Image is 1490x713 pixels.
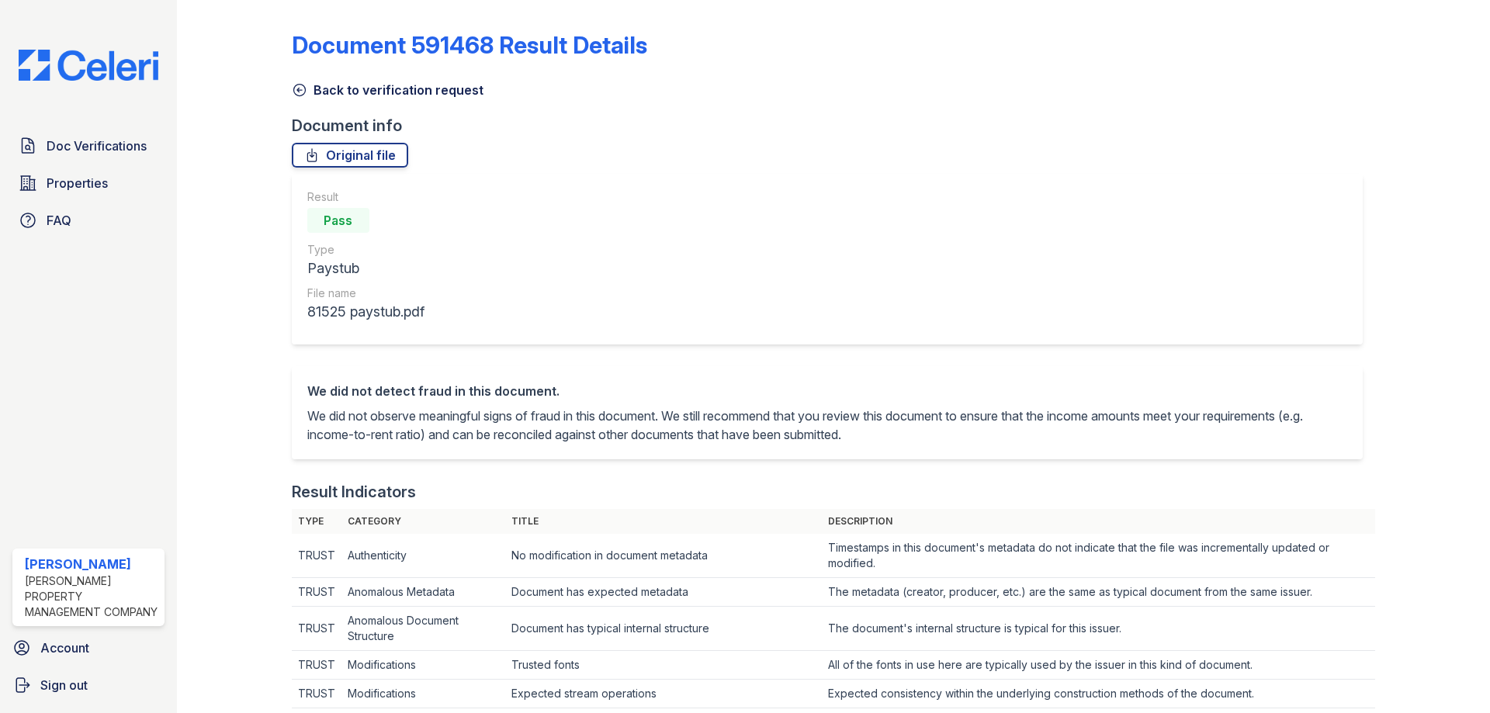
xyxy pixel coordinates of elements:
td: All of the fonts in use here are typically used by the issuer in this kind of document. [822,651,1375,680]
a: Original file [292,143,408,168]
th: Category [341,509,506,534]
td: TRUST [292,534,341,578]
span: Account [40,639,89,657]
td: Modifications [341,680,506,708]
a: Sign out [6,670,171,701]
p: We did not observe meaningful signs of fraud in this document. We still recommend that you review... [307,407,1347,444]
td: Document has expected metadata [505,578,821,607]
div: Result [307,189,424,205]
td: Trusted fonts [505,651,821,680]
div: [PERSON_NAME] Property Management Company [25,573,158,620]
td: Expected stream operations [505,680,821,708]
div: 81525 paystub.pdf [307,301,424,323]
td: The document's internal structure is typical for this issuer. [822,607,1375,651]
div: We did not detect fraud in this document. [307,382,1347,400]
a: Doc Verifications [12,130,165,161]
td: Anomalous Document Structure [341,607,506,651]
td: TRUST [292,578,341,607]
th: Type [292,509,341,534]
a: Back to verification request [292,81,483,99]
td: TRUST [292,680,341,708]
td: Anomalous Metadata [341,578,506,607]
td: Modifications [341,651,506,680]
td: TRUST [292,651,341,680]
td: Authenticity [341,534,506,578]
div: Type [307,242,424,258]
a: Properties [12,168,165,199]
th: Title [505,509,821,534]
a: Account [6,632,171,663]
td: The metadata (creator, producer, etc.) are the same as typical document from the same issuer. [822,578,1375,607]
div: [PERSON_NAME] [25,555,158,573]
td: Document has typical internal structure [505,607,821,651]
div: Pass [307,208,369,233]
span: Sign out [40,676,88,694]
span: Doc Verifications [47,137,147,155]
span: FAQ [47,211,71,230]
a: FAQ [12,205,165,236]
td: Timestamps in this document's metadata do not indicate that the file was incrementally updated or... [822,534,1375,578]
td: TRUST [292,607,341,651]
td: Expected consistency within the underlying construction methods of the document. [822,680,1375,708]
th: Description [822,509,1375,534]
div: Paystub [307,258,424,279]
img: CE_Logo_Blue-a8612792a0a2168367f1c8372b55b34899dd931a85d93a1a3d3e32e68fde9ad4.png [6,50,171,81]
div: Document info [292,115,1375,137]
div: Result Indicators [292,481,416,503]
div: File name [307,286,424,301]
span: Properties [47,174,108,192]
td: No modification in document metadata [505,534,821,578]
a: Document 591468 Result Details [292,31,647,59]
